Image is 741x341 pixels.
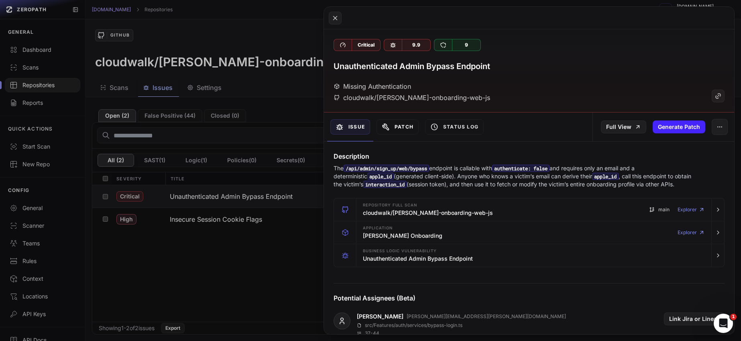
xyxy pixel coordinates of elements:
button: Generate Patch [653,120,705,133]
code: apple_id [592,173,619,180]
p: The endpoint is callable with and requires only an email and a deterministic (generated client-si... [334,164,693,188]
h4: Description [334,151,725,161]
p: src/Features/auth/services/bypass-login.ts [365,322,462,329]
iframe: Intercom live chat [714,314,733,333]
span: 1 [730,314,737,320]
a: [PERSON_NAME] [357,312,403,321]
span: Repository Full scan [363,203,417,207]
span: Business Logic Vulnerability [363,249,437,253]
h3: [PERSON_NAME] Onboarding [363,232,442,240]
span: main [658,206,670,213]
button: Status Log [425,119,484,135]
button: Repository Full scan cloudwalk/[PERSON_NAME]-onboarding-web-js main Explorer [334,198,724,221]
button: Link Jira or Linear [664,312,725,325]
a: Explorer [678,202,705,218]
span: Application [363,226,393,230]
button: Business Logic Vulnerability Unauthenticated Admin Bypass Endpoint [334,244,724,267]
a: Full View [601,120,646,133]
p: [PERSON_NAME][EMAIL_ADDRESS][PERSON_NAME][DOMAIN_NAME] [407,313,566,320]
div: cloudwalk/[PERSON_NAME]-onboarding-web-js [334,93,490,102]
code: apple_id [367,173,394,180]
button: Patch [377,119,419,135]
button: Application [PERSON_NAME] Onboarding Explorer [334,221,724,244]
code: authenticate: false [492,165,550,172]
h3: Unauthenticated Admin Bypass Endpoint [363,255,473,263]
h4: Potential Assignees (Beta) [334,293,725,303]
p: 37 - 44 [365,330,379,337]
code: interaction_id [363,181,407,188]
button: Issue [330,119,370,135]
a: Explorer [678,225,705,241]
code: /api/admin/sign_up/web/bypass [344,165,429,172]
h3: cloudwalk/[PERSON_NAME]-onboarding-web-js [363,209,493,217]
